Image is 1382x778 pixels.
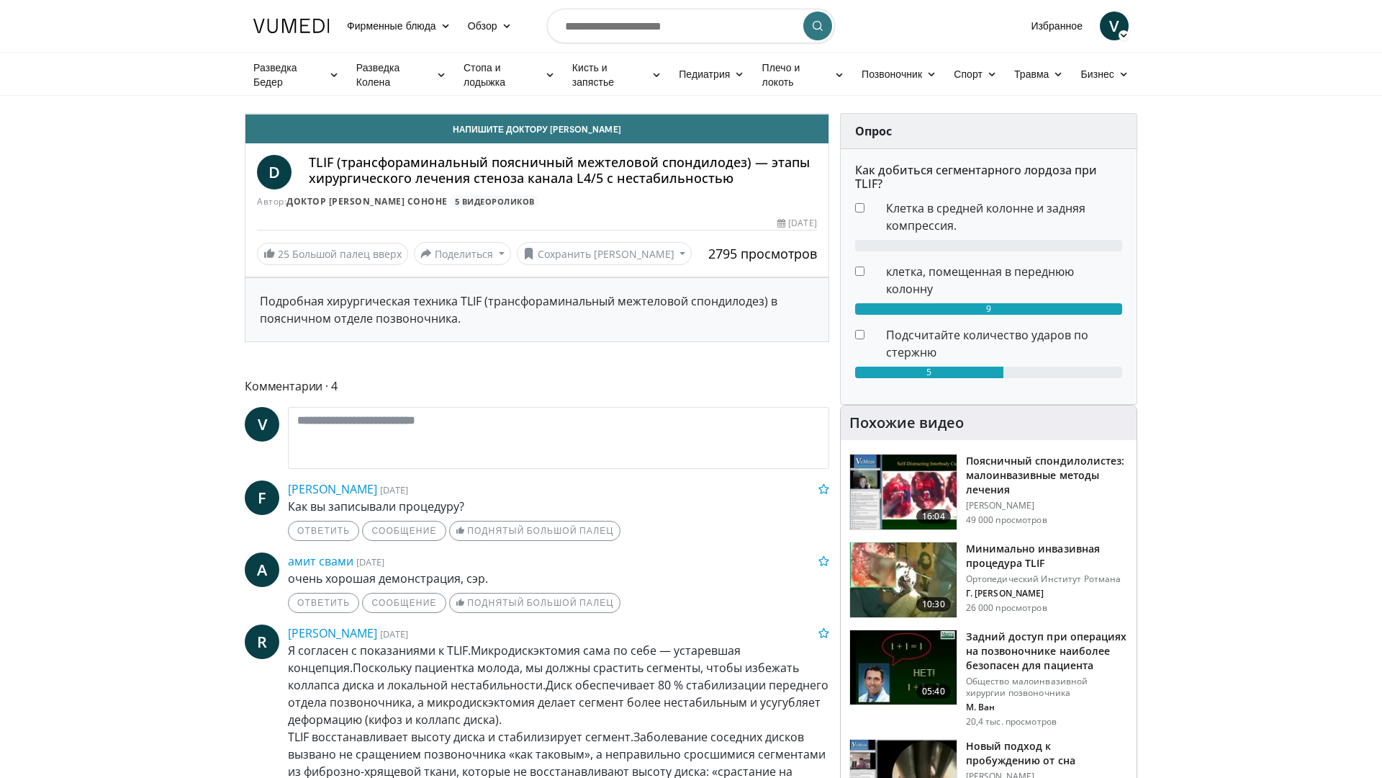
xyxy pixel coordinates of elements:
ya-tr-span: Ответить [297,525,350,536]
ya-tr-span: [DATE] [380,627,408,640]
a: Педиатрия [670,60,753,89]
ya-tr-span: TLIF (трансфораминальный поясничный межтеловой спондилодез) — этапы хирургического лечения стеноз... [309,153,810,187]
ya-tr-span: Поделиться [435,246,493,261]
ya-tr-span: очень хорошая демонстрация, сэр. [288,571,488,586]
ya-tr-span: D [268,161,280,182]
ya-tr-span: Диск обеспечивает 80 % стабилизации переднего отдела позвоночника, а микродискэктомия делает сегм... [288,677,828,728]
a: 5 Видеороликов [450,195,539,207]
a: Ответить [288,521,359,541]
ya-tr-span: Напишите доктору [PERSON_NAME] [453,122,621,136]
ya-tr-span: TLIF восстанавливает высоту диска и стабилизирует сегмент. [288,729,633,745]
ya-tr-span: Травма [1014,67,1049,81]
div: 5 [855,367,1003,378]
img: 9f1438f7-b5aa-4a55-ab7b-c34f90e48e66.150x105_q85_crop-smart_upscale.jpg [850,455,957,529]
ya-tr-span: Обзор [468,19,497,33]
ya-tr-span: R [257,631,267,652]
ya-tr-span: [DATE] [380,483,408,496]
div: 9 [855,303,1122,315]
a: Поднятый большой палец [449,593,620,613]
a: Сообщение [362,593,446,613]
ya-tr-span: Г. [PERSON_NAME] [966,587,1044,599]
ya-tr-span: Новый подход к пробуждению от сна [966,739,1075,767]
span: 05:40 [916,684,951,699]
ya-tr-span: Сохранить [PERSON_NAME] [538,246,674,261]
button: Поделиться [414,242,511,265]
ya-tr-span: 26 000 просмотров [966,602,1047,614]
img: Логотип VuMedi [253,19,330,33]
ya-tr-span: Большой палец вверх [292,247,402,261]
img: ander_3.png.150x105_q85_crop-smart_upscale.jpg [850,542,957,617]
ya-tr-span: Подсчитайте количество ударов по стержню [886,327,1088,360]
ya-tr-span: Поднятый большой палец [467,597,613,608]
a: Доктор [PERSON_NAME] Сононе [286,195,448,207]
ya-tr-span: [DATE] [788,217,816,230]
input: Поиск тем, выступлений [547,9,835,43]
ya-tr-span: 49 000 просмотров [966,514,1047,526]
ya-tr-span: Педиатрия [679,67,730,81]
a: амит свами [288,553,353,569]
ya-tr-span: Ответить [297,597,350,608]
ya-tr-span: Я согласен с показаниями к TLIF. [288,643,471,658]
ya-tr-span: Клетка в средней колонне и задняя компрессия. [886,200,1085,233]
ya-tr-span: Автор: [257,195,286,207]
a: Ответить [288,593,359,613]
ya-tr-span: Поясничный спондилолистез: малоинвазивные методы лечения [966,454,1125,496]
a: D [257,155,292,189]
ya-tr-span: Разведка Бедер [253,61,325,89]
ya-tr-span: 25 [278,247,289,261]
a: Позвоночник [853,60,945,89]
ya-tr-span: Поднятый большой палец [467,525,613,536]
ya-tr-span: Избранное [1031,19,1083,33]
a: Разведка Бедер [245,61,348,89]
ya-tr-span: М. Ван [966,701,995,713]
ya-tr-span: Кисть и запястье [572,61,647,89]
ya-tr-span: Подробная хирургическая техника TLIF (трансфораминальный межтеловой спондилодез) в поясничном отд... [260,293,777,326]
ya-tr-span: [DATE] [356,555,384,568]
ya-tr-span: Фирменные блюда [347,19,436,33]
ya-tr-span: Как вы записывали процедуру? [288,498,464,514]
ya-tr-span: Сообщение [371,525,436,536]
ya-tr-span: Как добиться сегментарного лордоза при TLIF? [855,162,1097,192]
ya-tr-span: Бизнес [1081,67,1114,81]
a: Бизнес [1072,60,1137,89]
a: Спорт [945,60,1006,89]
ya-tr-span: Разведка Колена [356,61,432,89]
ya-tr-span: Минимально инвазивная процедура TLIF [966,542,1100,570]
a: Поднятый большой палец [449,521,620,541]
img: 45a7302a-9cb5-415d-b185-9e15db94ebf2 [850,630,957,705]
ya-tr-span: Поскольку пациентка молода, мы должны срастить сегменты, чтобы избежать коллапса диска и локально... [288,660,799,693]
a: 16:04 Поясничный спондилолистез: малоинвазивные методы лечения [PERSON_NAME] 49 000 просмотров [849,454,1128,530]
ya-tr-span: 2795 просмотров [708,245,817,262]
a: A [245,553,279,587]
a: 10:30 Минимально инвазивная процедура TLIF Ортопедический Институт Ротмана Г. [PERSON_NAME] 26 00... [849,542,1128,618]
ya-tr-span: Плечо и локоть [762,61,830,89]
ya-tr-span: Ортопедический Институт Ротмана [966,573,1121,585]
ya-tr-span: Похожие видео [849,413,964,432]
ya-tr-span: Опрос [855,123,892,139]
a: Обзор [459,12,520,40]
a: 05:40 Задний доступ при операциях на позвоночнике наиболее безопасен для пациента Общество малоин... [849,630,1128,728]
a: F [245,480,279,515]
a: Разведка Колена [348,61,455,89]
ya-tr-span: [PERSON_NAME] [966,499,1035,511]
a: [PERSON_NAME] [288,625,377,641]
ya-tr-span: Позвоночник [862,67,922,81]
button: Сохранить [PERSON_NAME] [517,242,692,265]
a: Кисть и запястье [564,61,670,89]
ya-tr-span: Стопа и лодыжка [464,61,541,89]
a: Избранное [1022,12,1091,40]
ya-tr-span: Спорт [954,67,983,81]
ya-tr-span: Комментарии [245,377,322,395]
a: V [1100,12,1129,40]
ya-tr-span: 5 Видеороликов [455,196,535,207]
ya-tr-span: Сообщение [371,597,436,608]
a: R [245,625,279,659]
span: 16:04 [916,509,951,524]
ya-tr-span: клетка, помещенная в переднюю колонну [886,264,1074,297]
a: Травма [1006,60,1072,89]
ya-tr-span: 4 [331,377,338,395]
a: Стопа и лодыжка [455,61,564,89]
